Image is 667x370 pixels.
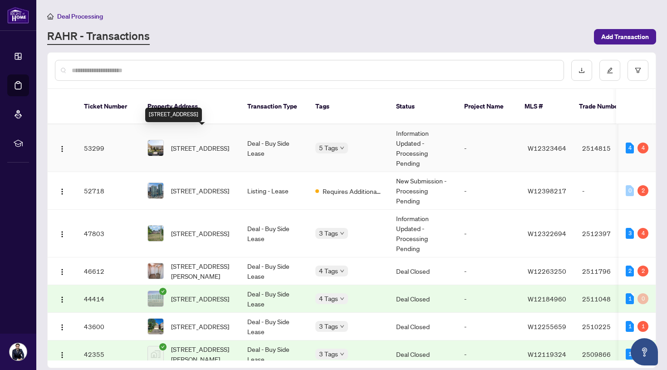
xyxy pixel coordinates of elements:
td: - [575,172,638,210]
td: - [457,210,520,257]
td: Deal Closed [389,340,457,368]
td: Information Updated - Processing Pending [389,124,457,172]
button: Logo [55,141,69,155]
span: W12322694 [528,229,566,237]
img: thumbnail-img [148,319,163,334]
button: Logo [55,226,69,241]
span: edit [607,67,613,74]
td: Listing - Lease [240,172,308,210]
img: thumbnail-img [148,140,163,156]
span: W12263250 [528,267,566,275]
td: 43600 [77,313,140,340]
td: - [457,285,520,313]
div: 1 [638,321,648,332]
img: thumbnail-img [148,183,163,198]
div: 4 [626,143,634,153]
td: - [457,172,520,210]
td: 47803 [77,210,140,257]
span: [STREET_ADDRESS] [171,321,229,331]
span: 3 Tags [319,228,338,238]
img: thumbnail-img [148,263,163,279]
a: RAHR - Transactions [47,29,150,45]
span: down [340,146,344,150]
td: Deal - Buy Side Lease [240,340,308,368]
span: down [340,296,344,301]
td: 53299 [77,124,140,172]
button: Logo [55,183,69,198]
span: check-circle [159,343,167,350]
button: Logo [55,319,69,334]
span: [STREET_ADDRESS] [171,186,229,196]
td: - [457,124,520,172]
span: W12323464 [528,144,566,152]
td: Deal - Buy Side Lease [240,285,308,313]
span: Deal Processing [57,12,103,20]
td: 42355 [77,340,140,368]
th: Tags [308,89,389,124]
td: New Submission - Processing Pending [389,172,457,210]
img: Logo [59,231,66,238]
div: 0 [638,293,648,304]
button: Logo [55,347,69,361]
div: 4 [638,228,648,239]
td: Deal - Buy Side Lease [240,257,308,285]
div: 2 [638,266,648,276]
span: [STREET_ADDRESS] [171,143,229,153]
img: logo [7,7,29,24]
span: 3 Tags [319,349,338,359]
td: Deal - Buy Side Lease [240,124,308,172]
td: 2509866 [575,340,638,368]
div: [STREET_ADDRESS] [145,108,202,122]
td: 44414 [77,285,140,313]
button: Open asap [631,338,658,365]
td: Information Updated - Processing Pending [389,210,457,257]
span: 4 Tags [319,266,338,276]
span: [STREET_ADDRESS][PERSON_NAME] [171,344,233,364]
th: Transaction Type [240,89,308,124]
img: Logo [59,188,66,195]
td: 2511048 [575,285,638,313]
div: 1 [626,293,634,304]
div: 3 [626,228,634,239]
span: [STREET_ADDRESS] [171,228,229,238]
div: 1 [626,349,634,360]
th: MLS # [517,89,572,124]
td: 46612 [77,257,140,285]
img: Logo [59,351,66,359]
td: - [457,340,520,368]
span: check-circle [159,288,167,295]
td: Deal Closed [389,257,457,285]
img: thumbnail-img [148,346,163,362]
th: Project Name [457,89,517,124]
td: - [457,257,520,285]
span: 5 Tags [319,143,338,153]
div: 2 [626,266,634,276]
img: Logo [59,296,66,303]
td: Deal - Buy Side Lease [240,313,308,340]
td: 2512397 [575,210,638,257]
span: W12398217 [528,187,566,195]
td: Deal Closed [389,285,457,313]
span: 3 Tags [319,321,338,331]
span: Add Transaction [601,30,649,44]
span: down [340,324,344,329]
span: filter [635,67,641,74]
div: 0 [626,185,634,196]
span: Requires Additional Docs [323,186,382,196]
img: Logo [59,268,66,276]
span: W12184960 [528,295,566,303]
img: Profile Icon [10,343,27,360]
span: down [340,352,344,356]
td: 2510225 [575,313,638,340]
span: [STREET_ADDRESS][PERSON_NAME] [171,261,233,281]
div: 4 [638,143,648,153]
span: [STREET_ADDRESS] [171,294,229,304]
span: home [47,13,54,20]
button: filter [628,60,648,81]
span: 4 Tags [319,293,338,304]
td: 2511796 [575,257,638,285]
th: Property Address [140,89,240,124]
th: Status [389,89,457,124]
th: Ticket Number [77,89,140,124]
button: download [571,60,592,81]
